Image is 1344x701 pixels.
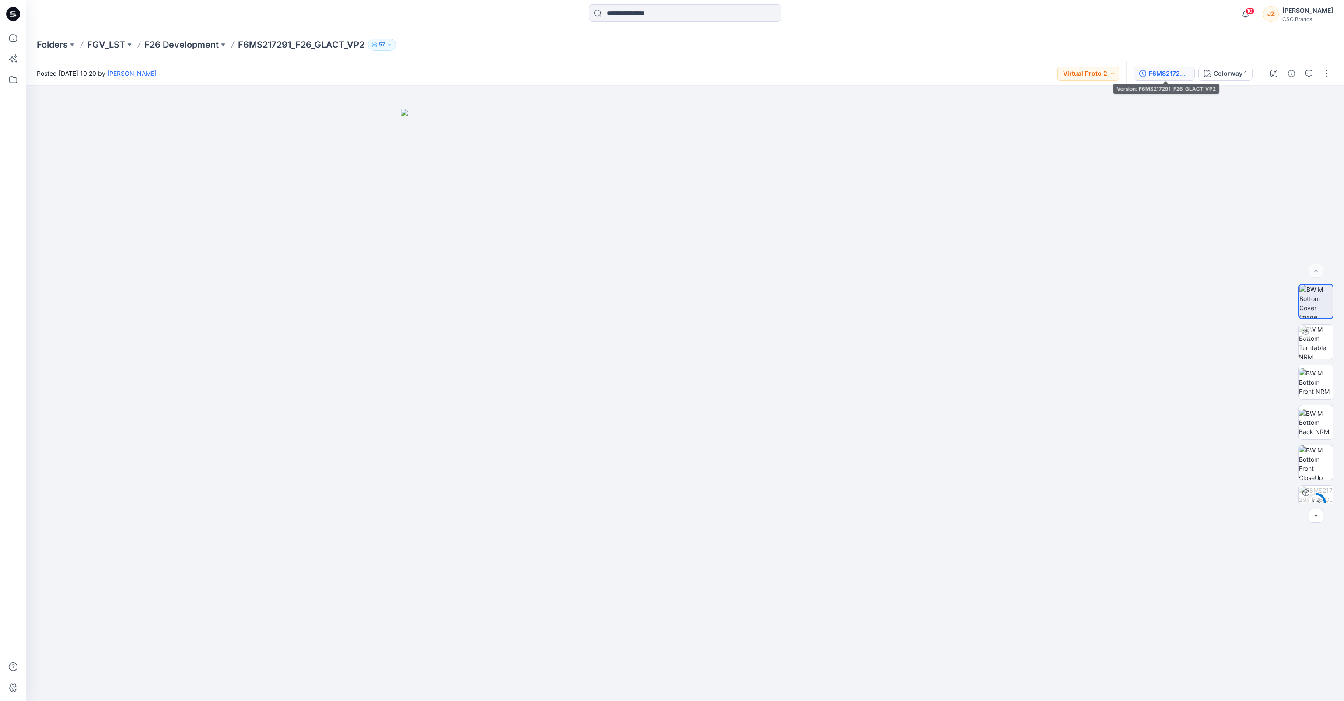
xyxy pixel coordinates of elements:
a: FGV_LST [87,39,125,51]
a: F26 Development [144,39,219,51]
div: F6MS217291_F26_GLACT_VP2 [1149,69,1189,78]
button: 57 [368,39,396,51]
span: 10 [1245,7,1255,14]
a: [PERSON_NAME] [107,70,157,77]
div: JZ [1263,6,1279,22]
span: Posted [DATE] 10:20 by [37,69,157,78]
button: F6MS217291_F26_GLACT_VP2 [1134,67,1195,81]
p: F6MS217291_F26_GLACT_VP2 [238,39,364,51]
div: CSC Brands [1282,16,1333,22]
div: 71 % [1305,499,1326,506]
button: Details [1284,67,1298,81]
img: BW M Bottom Front NRM [1299,368,1333,396]
div: [PERSON_NAME] [1282,5,1333,16]
button: Colorway 1 [1198,67,1253,81]
a: Folders [37,39,68,51]
p: 57 [379,40,385,49]
img: eyJhbGciOiJIUzI1NiIsImtpZCI6IjAiLCJzbHQiOiJzZXMiLCJ0eXAiOiJKV1QifQ.eyJkYXRhIjp7InR5cGUiOiJzdG9yYW... [401,109,969,701]
img: F6MS217291_F26_GLACT_VP2 Colorway 1 [1299,486,1333,520]
img: BW M Bottom Back NRM [1299,409,1333,436]
img: BW M Bottom Turntable NRM [1299,325,1333,359]
div: Colorway 1 [1214,69,1247,78]
img: BW M Bottom Front CloseUp NRM [1299,445,1333,480]
img: BW M Bottom Cover Image NRM [1299,285,1333,318]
